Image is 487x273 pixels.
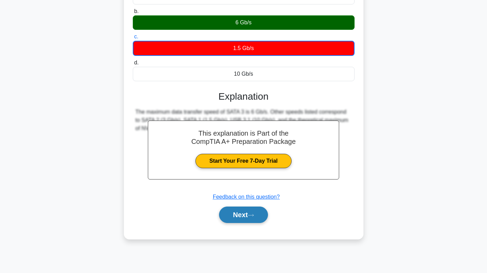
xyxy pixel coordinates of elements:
[134,60,139,65] span: d.
[195,154,292,168] a: Start Your Free 7-Day Trial
[137,91,350,102] h3: Explanation
[133,15,355,30] div: 6 Gb/s
[136,108,352,133] div: The maximum data transfer speed of SATA 3 is 6 Gb/s. Other speeds listed correspond to SATA 2 (3 ...
[133,67,355,81] div: 10 Gb/s
[219,207,268,223] button: Next
[213,194,280,200] a: Feedback on this question?
[133,41,355,56] div: 1.5 Gb/s
[134,34,138,39] span: c.
[134,8,139,14] span: b.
